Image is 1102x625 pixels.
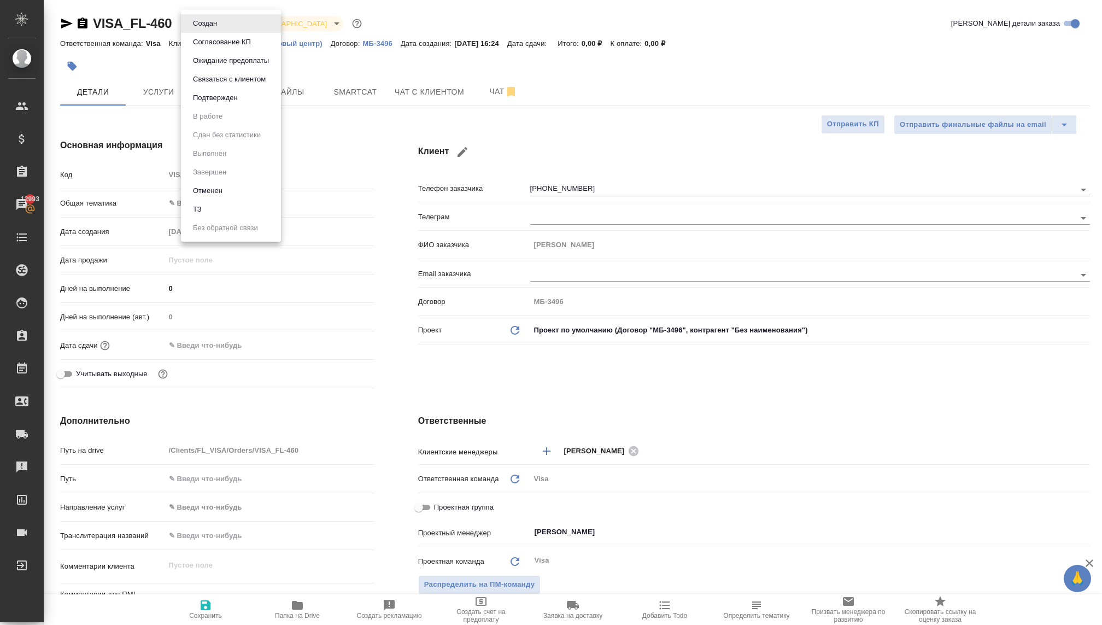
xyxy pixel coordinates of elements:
button: Сдан без статистики [190,129,264,141]
button: Ожидание предоплаты [190,55,272,67]
button: В работе [190,110,226,122]
button: ТЗ [190,203,205,215]
button: Выполнен [190,148,230,160]
button: Отменен [190,185,226,197]
button: Согласование КП [190,36,254,48]
button: Создан [190,17,220,30]
button: Подтвержден [190,92,241,104]
button: Без обратной связи [190,222,261,234]
button: Завершен [190,166,230,178]
button: Связаться с клиентом [190,73,269,85]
